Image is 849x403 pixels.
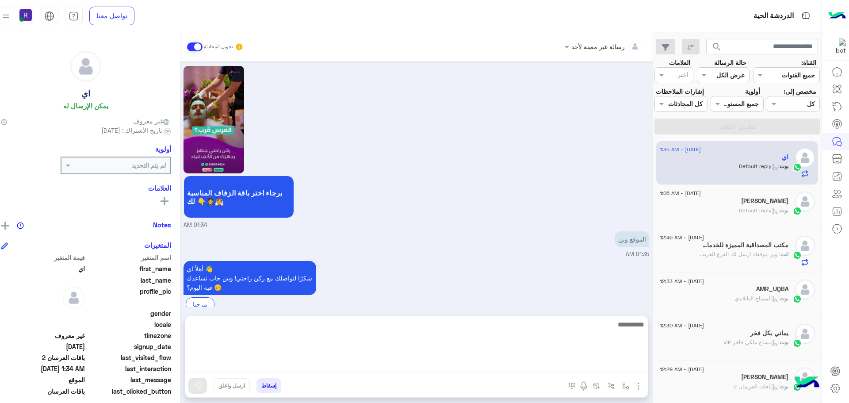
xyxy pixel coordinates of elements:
[739,163,780,169] span: : Default reply
[780,251,788,257] span: انت
[656,87,704,96] label: إشارات الملاحظات
[71,51,101,81] img: defaultAdmin.png
[723,339,780,345] span: : مساج ملكي فاخر VIP
[1,364,85,373] span: 2025-09-14T22:34:38.319Z
[756,285,788,293] h5: AMR_UQBA
[795,236,815,256] img: defaultAdmin.png
[795,148,815,168] img: defaultAdmin.png
[87,353,171,362] span: last_visited_flow
[780,383,788,390] span: بوت
[669,58,690,67] label: العلامات
[568,383,575,390] img: make a call
[714,58,746,67] label: حالة الرسالة
[753,10,794,22] p: الدردشة الحية
[87,264,171,273] span: first_name
[578,381,589,391] img: send voice note
[87,364,171,373] span: last_interaction
[1,264,85,273] span: اي
[795,192,815,211] img: defaultAdmin.png
[155,145,171,153] h6: أولوية
[19,9,32,21] img: userImage
[1,222,9,230] img: add
[780,207,788,214] span: بوت
[133,116,171,126] span: غير معروف
[633,381,644,391] img: send attachment
[698,242,788,249] h5: مكتب المصداقية المميزة للخدمات العامة والتعقيب
[622,382,629,389] img: select flow
[593,382,600,389] img: create order
[1,353,85,362] span: باقات العرسان 2
[1,184,171,192] h6: العلامات
[87,387,171,396] span: last_clicked_button
[739,207,780,214] span: : Default reply
[65,7,83,25] a: tab
[795,280,815,299] img: defaultAdmin.png
[792,368,822,399] img: hulul-logo.png
[793,339,802,348] img: WhatsApp
[1,342,85,351] span: 2025-09-03T23:59:10.984Z
[700,251,780,257] span: وين موقعك ارسل لك الفرع القريب
[660,189,701,197] span: [DATE] - 1:06 AM
[1,309,85,318] span: null
[87,276,171,285] span: last_name
[618,378,633,393] button: select flow
[101,126,162,135] span: تاريخ الأشتراك : [DATE]
[81,88,90,99] h5: اي
[63,287,85,309] img: defaultAdmin.png
[780,339,788,345] span: بوت
[204,43,233,50] small: تحويل المحادثة
[660,146,701,154] span: [DATE] - 1:35 AM
[214,378,250,393] button: ارسل واغلق
[186,297,214,311] div: مرحبا
[184,221,207,230] span: 01:34 AM
[44,11,54,21] img: tab
[741,197,788,205] h5: Naimat Ullah
[87,253,171,262] span: اسم المتغير
[615,231,649,247] p: 15/9/2025, 1:35 AM
[87,320,171,329] span: locale
[87,342,171,351] span: signup_date
[660,234,704,242] span: [DATE] - 12:46 AM
[800,10,811,21] img: tab
[153,221,171,229] h6: Notes
[741,373,788,381] h5: محمد الحسين
[87,287,171,307] span: profile_pic
[1,253,85,262] span: قيمة المتغير
[1,331,85,340] span: غير معروف
[795,324,815,344] img: defaultAdmin.png
[793,251,802,260] img: WhatsApp
[1,320,85,329] span: null
[1,375,85,384] span: الموقع
[711,42,722,52] span: search
[782,154,788,161] h5: اي
[830,38,846,54] img: 322853014244696
[69,11,79,21] img: tab
[89,7,134,25] a: تواصل معنا
[184,66,244,173] img: Q2FwdHVyZSAoMTEpLnBuZw%3D%3D.png
[660,365,704,373] span: [DATE] - 12:29 AM
[193,381,202,390] img: send message
[87,331,171,340] span: timezone
[784,87,816,96] label: مخصص إلى:
[626,251,649,257] span: 01:35 AM
[780,295,788,302] span: بوت
[780,163,788,169] span: بوت
[654,119,820,134] button: تطبيق الفلاتر
[608,382,615,389] img: Trigger scenario
[87,375,171,384] span: last_message
[144,241,171,249] h6: المتغيرات
[734,383,780,390] span: : باقات العرسان 2
[63,102,108,110] h6: يمكن الإرسال له
[706,39,728,58] button: search
[793,295,802,303] img: WhatsApp
[589,378,604,393] button: create order
[793,207,802,215] img: WhatsApp
[793,163,802,172] img: WhatsApp
[256,378,281,393] button: إسقاط
[745,87,760,96] label: أولوية
[660,277,704,285] span: [DATE] - 12:33 AM
[0,11,11,22] img: profile
[734,295,780,302] span: : المساج التايلاندي
[677,70,690,81] div: اختر
[660,322,704,330] span: [DATE] - 12:30 AM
